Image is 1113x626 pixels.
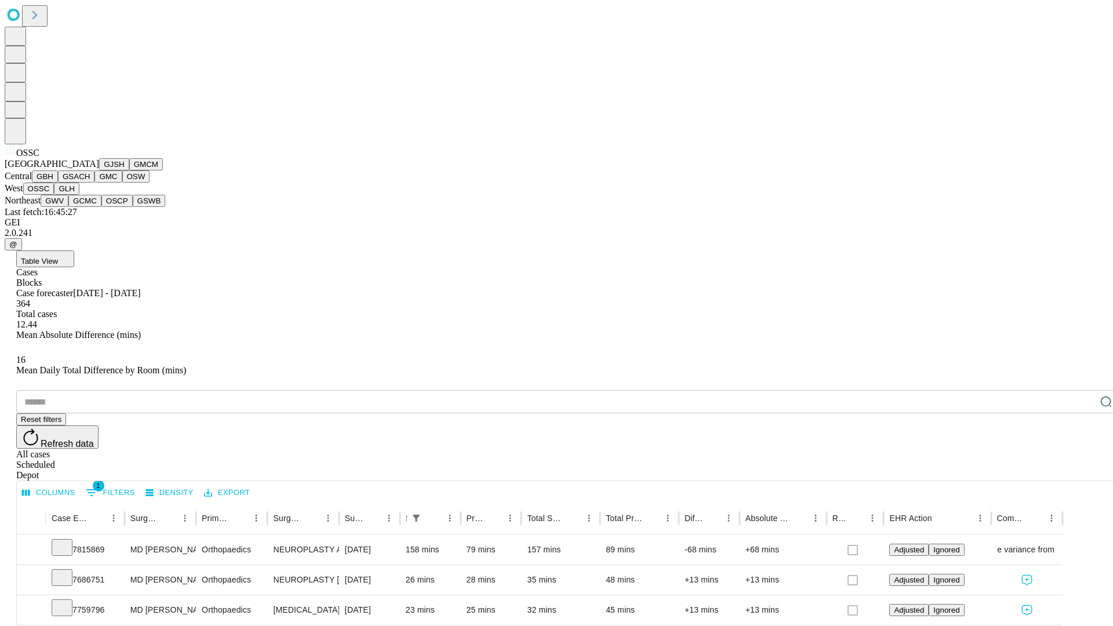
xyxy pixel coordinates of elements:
[73,288,140,298] span: [DATE] - [DATE]
[527,595,594,625] div: 32 mins
[933,576,959,584] span: Ignored
[1043,510,1060,526] button: Menu
[94,170,122,183] button: GMC
[889,574,929,586] button: Adjusted
[41,439,94,449] span: Refresh data
[201,484,253,502] button: Export
[16,299,30,308] span: 364
[5,183,23,193] span: West
[527,535,594,565] div: 157 mins
[23,183,54,195] button: OSSC
[997,535,1057,565] div: large variance from avg
[365,510,381,526] button: Sort
[685,595,734,625] div: +13 mins
[130,514,159,523] div: Surgeon Name
[345,565,394,595] div: [DATE]
[933,606,959,614] span: Ignored
[704,510,721,526] button: Sort
[894,606,924,614] span: Adjusted
[23,570,40,591] button: Expand
[5,217,1108,228] div: GEI
[5,238,22,250] button: @
[130,565,190,595] div: MD [PERSON_NAME] [PERSON_NAME]
[16,330,141,340] span: Mean Absolute Difference (mins)
[202,595,261,625] div: Orthopaedics
[832,514,848,523] div: Resolved in EHR
[52,595,119,625] div: 7759796
[606,535,673,565] div: 89 mins
[273,595,333,625] div: [MEDICAL_DATA] RELEASE
[177,510,193,526] button: Menu
[660,510,676,526] button: Menu
[83,483,138,502] button: Show filters
[143,484,197,502] button: Density
[52,535,119,565] div: 7815869
[106,510,122,526] button: Menu
[889,544,929,556] button: Adjusted
[381,510,397,526] button: Menu
[643,510,660,526] button: Sort
[467,535,516,565] div: 79 mins
[5,207,77,217] span: Last fetch: 16:45:27
[745,595,821,625] div: +13 mins
[16,288,73,298] span: Case forecaster
[273,565,333,595] div: NEUROPLASTY [MEDICAL_DATA] AT [GEOGRAPHIC_DATA]
[16,250,74,267] button: Table View
[406,535,455,565] div: 158 mins
[133,195,166,207] button: GSWB
[93,480,104,492] span: 1
[122,170,150,183] button: OSW
[406,514,407,523] div: Scheduled In Room Duration
[527,565,594,595] div: 35 mins
[685,565,734,595] div: +13 mins
[16,425,99,449] button: Refresh data
[52,565,119,595] div: 7686751
[68,195,101,207] button: GCMC
[273,514,302,523] div: Surgery Name
[527,514,563,523] div: Total Scheduled Duration
[933,545,959,554] span: Ignored
[467,595,516,625] div: 25 mins
[16,319,37,329] span: 12.44
[929,574,964,586] button: Ignored
[129,158,163,170] button: GMCM
[467,565,516,595] div: 28 mins
[21,415,61,424] span: Reset filters
[1027,510,1043,526] button: Sort
[791,510,808,526] button: Sort
[345,595,394,625] div: [DATE]
[745,535,821,565] div: +68 mins
[9,240,17,249] span: @
[685,514,703,523] div: Difference
[21,257,58,265] span: Table View
[502,510,518,526] button: Menu
[202,535,261,565] div: Orthopaedics
[16,413,66,425] button: Reset filters
[54,183,79,195] button: GLH
[16,148,39,158] span: OSSC
[467,514,485,523] div: Predicted In Room Duration
[89,510,106,526] button: Sort
[606,565,673,595] div: 48 mins
[101,195,133,207] button: OSCP
[929,604,964,616] button: Ignored
[202,565,261,595] div: Orthopaedics
[442,510,458,526] button: Menu
[273,535,333,565] div: NEUROPLASTY AND OR TRANSPOSITION [MEDICAL_DATA] ELBOW
[685,535,734,565] div: -68 mins
[130,535,190,565] div: MD [PERSON_NAME] [PERSON_NAME]
[32,170,58,183] button: GBH
[345,514,363,523] div: Surgery Date
[406,595,455,625] div: 23 mins
[23,600,40,621] button: Expand
[161,510,177,526] button: Sort
[304,510,320,526] button: Sort
[5,228,1108,238] div: 2.0.241
[606,595,673,625] div: 45 mins
[929,544,964,556] button: Ignored
[848,510,864,526] button: Sort
[997,514,1026,523] div: Comments
[16,309,57,319] span: Total cases
[5,171,32,181] span: Central
[23,540,40,561] button: Expand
